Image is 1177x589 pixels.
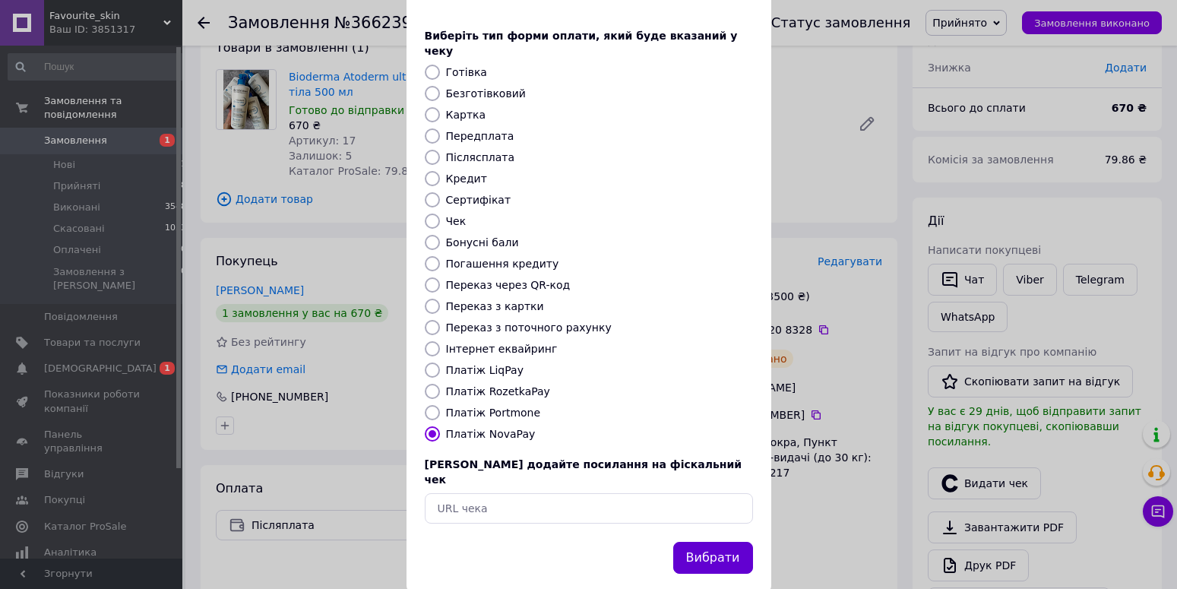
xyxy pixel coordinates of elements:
[446,109,486,121] label: Картка
[446,385,550,397] label: Платіж RozetkaPay
[446,87,526,100] label: Безготівковий
[446,236,519,249] label: Бонусні бали
[446,364,524,376] label: Платіж LiqPay
[446,151,515,163] label: Післясплата
[446,321,612,334] label: Переказ з поточного рахунку
[446,66,487,78] label: Готівка
[446,215,467,227] label: Чек
[425,458,742,486] span: [PERSON_NAME] додайте посилання на фіскальний чек
[446,428,536,440] label: Платіж NovaPay
[446,343,558,355] label: Інтернет еквайринг
[446,194,511,206] label: Сертифікат
[673,542,753,575] button: Вибрати
[446,279,571,291] label: Переказ через QR-код
[446,173,487,185] label: Кредит
[425,493,753,524] input: URL чека
[446,407,541,419] label: Платіж Portmone
[425,30,738,57] span: Виберіть тип форми оплати, який буде вказаний у чеку
[446,300,544,312] label: Переказ з картки
[446,130,514,142] label: Передплата
[446,258,559,270] label: Погашення кредиту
